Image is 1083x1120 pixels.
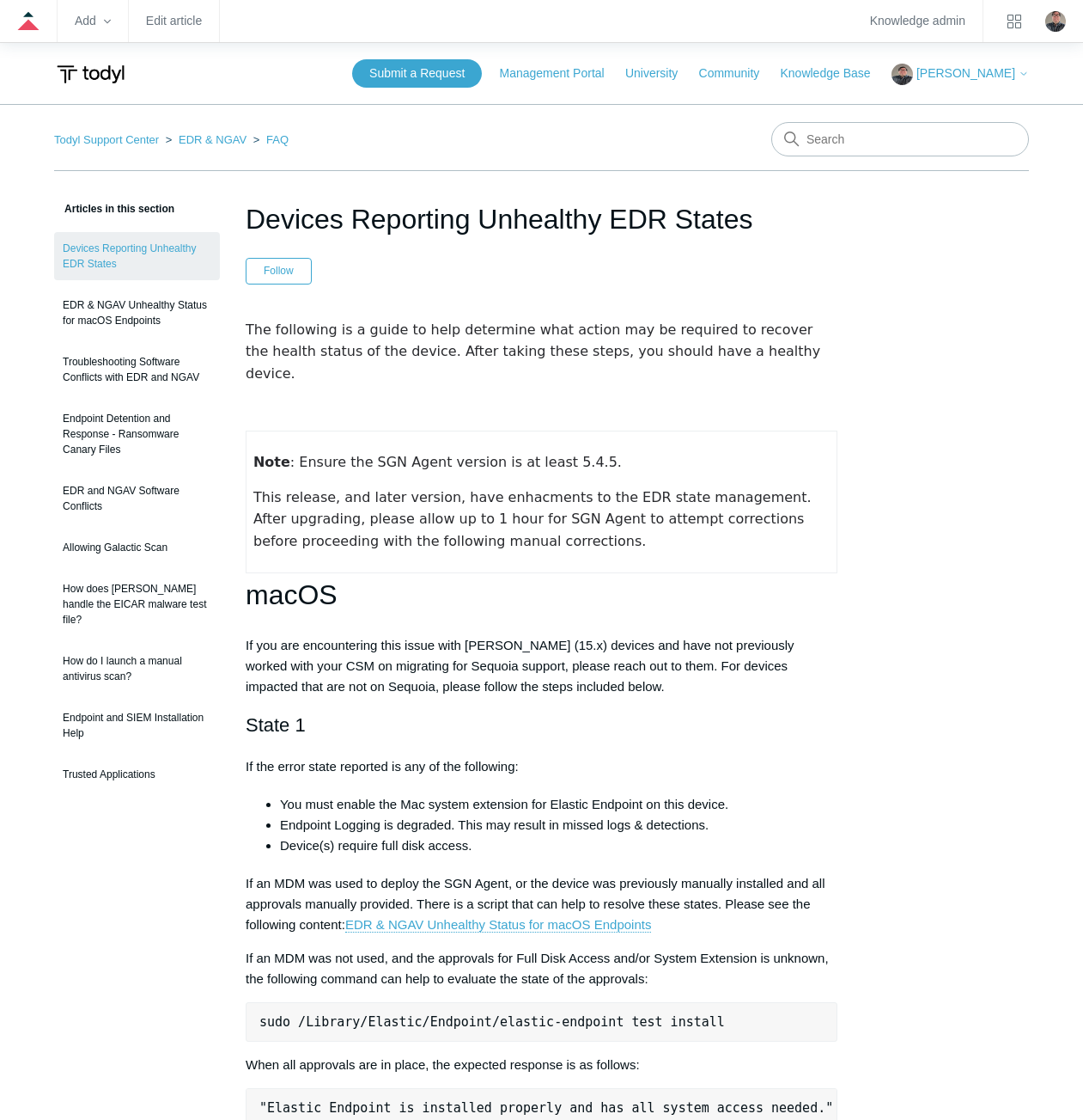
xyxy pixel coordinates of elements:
a: Trusted Applications [54,758,220,791]
a: Troubleshooting Software Conflicts with EDR and NGAV [54,346,220,394]
pre: sudo /Library/Elastic/Endpoint/elastic-endpoint test install [246,1002,837,1042]
p: If the error state reported is any of the following: [246,756,837,777]
a: FAQ [266,133,289,146]
a: Management Portal [500,64,622,83]
a: Todyl Support Center [54,133,159,146]
h2: State 1 [246,710,837,740]
p: If an MDM was not used, and the approvals for Full Disk Access and/or System Extension is unknown... [246,948,837,989]
a: Devices Reporting Unhealthy EDR States [54,232,220,280]
a: Knowledge Base [780,64,887,83]
a: How do I launch a manual antivirus scan? [54,645,220,693]
span: The following is a guide to help determine what action may be required to recover the health stat... [246,321,824,382]
span: This release, and later version, have enhacments to the EDR state management. After upgrading, pl... [253,489,816,549]
li: EDR & NGAV [162,133,250,146]
li: Endpoint Logging is degraded. This may result in missed logs & detections. [280,815,837,835]
span: : Ensure the SGN Agent version is at least 5.4.5. [253,454,622,470]
span: [PERSON_NAME] [916,66,1015,80]
a: EDR & NGAV [179,133,246,146]
p: When all approvals are in place, the expected response is as follows: [246,1055,837,1075]
li: You must enable the Mac system extension for Elastic Endpoint on this device. [280,794,837,815]
zd-hc-trigger: Click your profile icon to open the profile menu [1045,11,1066,32]
a: Edit article [146,16,202,26]
img: Todyl Support Center Help Center home page [54,58,127,90]
h1: macOS [246,573,837,617]
zd-hc-trigger: Add [75,16,111,26]
a: Submit a Request [352,59,482,88]
a: Endpoint Detention and Response - Ransomware Canary Files [54,402,220,466]
a: EDR & NGAV Unhealthy Status for macOS Endpoints [345,917,652,933]
p: If you are encountering this issue with [PERSON_NAME] (15.x) devices and have not previously work... [246,635,837,697]
span: Articles in this section [54,203,174,215]
p: If an MDM was used to deploy the SGN Agent, or the device was previously manually installed and a... [246,873,837,935]
button: Follow Article [246,258,312,284]
li: Todyl Support Center [54,133,162,146]
a: How does [PERSON_NAME] handle the EICAR malware test file? [54,572,220,636]
a: Endpoint and SIEM Installation Help [54,701,220,750]
img: user avatar [1045,11,1066,32]
a: Knowledge admin [870,16,965,26]
a: EDR and NGAV Software Conflicts [54,474,220,523]
li: FAQ [250,133,289,146]
a: University [625,64,695,83]
a: Allowing Galactic Scan [54,531,220,564]
a: EDR & NGAV Unhealthy Status for macOS Endpoints [54,289,220,337]
input: Search [771,122,1029,156]
a: Community [699,64,777,83]
h1: Devices Reporting Unhealthy EDR States [246,199,837,240]
li: Device(s) require full disk access. [280,835,837,856]
strong: Note [253,454,290,470]
button: [PERSON_NAME] [891,64,1029,85]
